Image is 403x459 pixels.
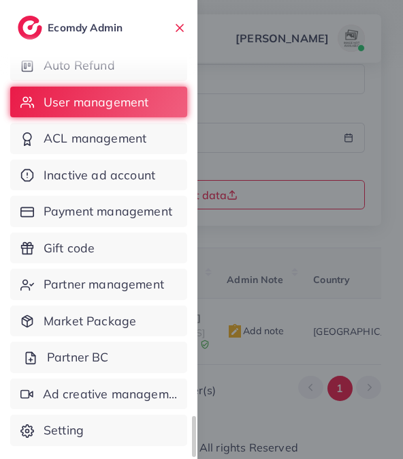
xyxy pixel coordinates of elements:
span: Partner management [44,276,164,293]
a: Auto Refund [10,50,187,81]
a: Gift code [10,233,187,264]
span: Gift code [44,239,95,257]
a: Payment management [10,196,187,227]
a: Ad creative management [10,379,187,410]
a: Market Package [10,306,187,337]
a: Setting [10,415,187,446]
span: User management [44,93,148,111]
a: Inactive ad account [10,160,187,191]
span: Auto Refund [44,57,115,74]
span: Setting [44,421,84,439]
span: Partner BC [47,349,109,366]
a: User management [10,87,187,118]
span: Ad creative management [43,385,177,403]
span: Payment management [44,203,172,220]
span: ACL management [44,130,146,147]
h2: Ecomdy Admin [48,21,126,34]
img: logo [18,16,42,40]
span: Inactive ad account [44,166,155,184]
a: Partner BC [10,342,187,373]
a: logoEcomdy Admin [18,16,126,40]
a: ACL management [10,123,187,154]
a: Partner management [10,269,187,300]
span: Market Package [44,312,136,330]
